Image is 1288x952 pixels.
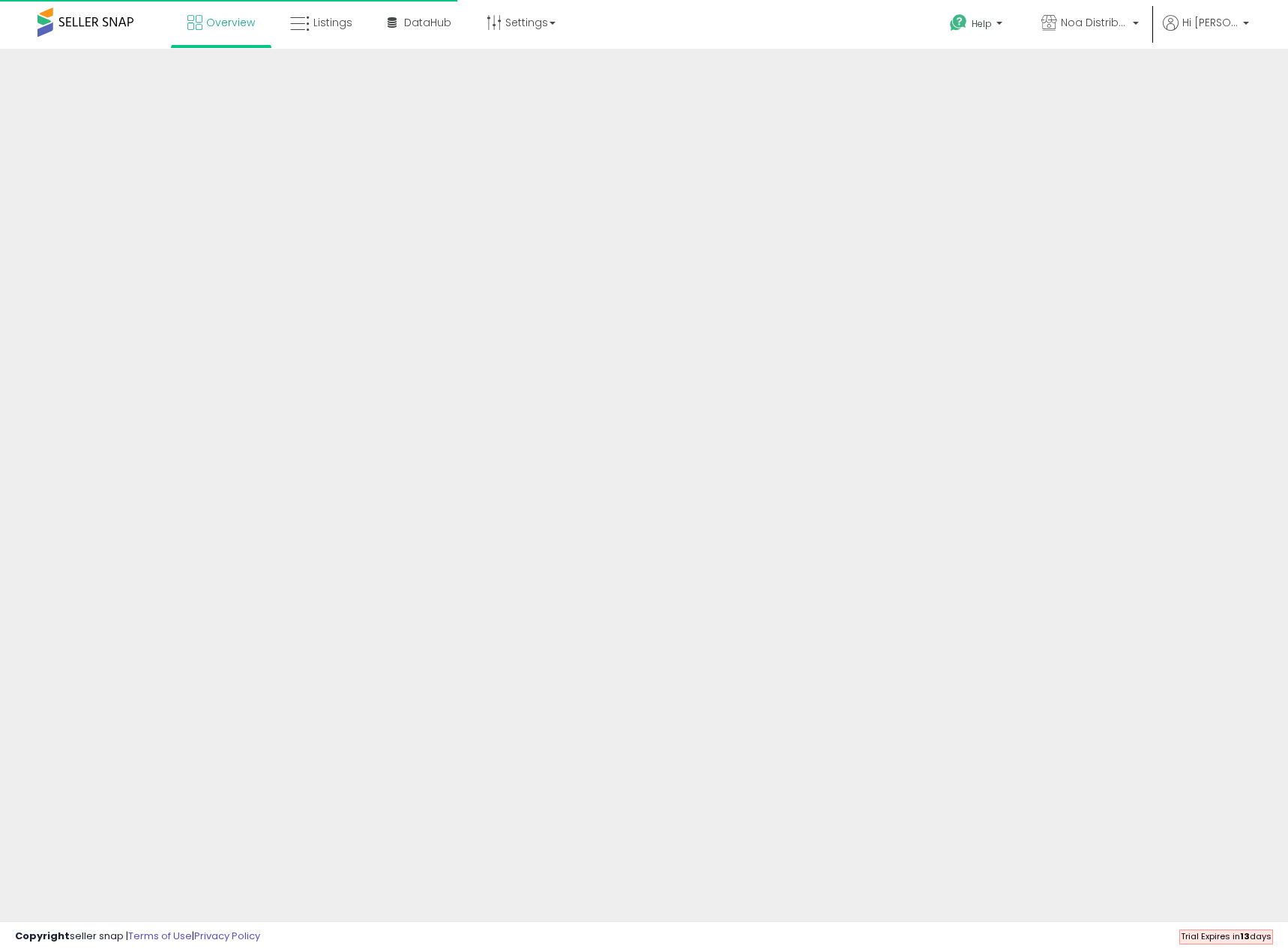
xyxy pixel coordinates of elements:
[972,17,992,30] span: Help
[1061,15,1128,30] span: Noa Distribution
[1182,15,1239,30] span: Hi [PERSON_NAME]
[938,2,1017,49] a: Help
[404,15,451,30] span: DataHub
[206,15,255,30] span: Overview
[949,13,968,32] i: Get Help
[313,15,352,30] span: Listings
[1163,15,1249,49] a: Hi [PERSON_NAME]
